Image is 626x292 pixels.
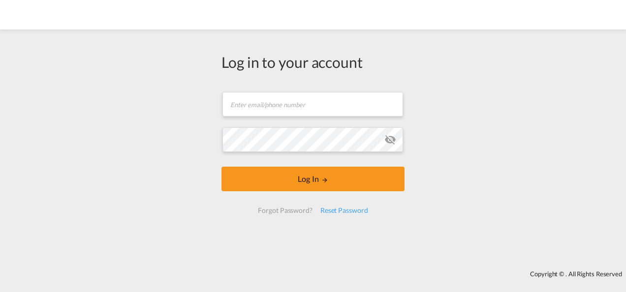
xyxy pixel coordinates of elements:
[254,202,316,219] div: Forgot Password?
[221,52,405,72] div: Log in to your account
[222,92,403,117] input: Enter email/phone number
[316,202,372,219] div: Reset Password
[384,134,396,146] md-icon: icon-eye-off
[221,167,405,191] button: LOGIN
